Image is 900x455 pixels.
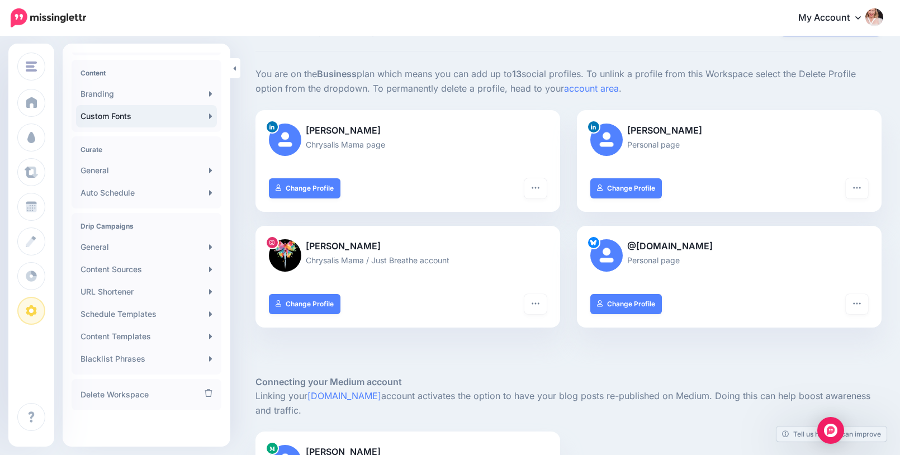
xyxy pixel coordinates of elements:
p: You are on the plan which means you can add up to social profiles. To unlink a profile from this ... [255,67,882,96]
div: Open Intercom Messenger [817,417,844,444]
a: Content Sources [76,258,217,281]
img: Missinglettr [11,8,86,27]
p: [PERSON_NAME] [590,124,868,138]
img: menu.png [26,61,37,72]
p: Chrysalis Mama page [269,138,547,151]
a: Change Profile [590,178,662,198]
p: Chrysalis Mama / Just Breathe account [269,254,547,267]
a: Delete Workspace [76,383,217,406]
a: Tell us how we can improve [776,426,887,442]
a: Auto Schedule [76,182,217,204]
a: My Account [787,4,883,32]
a: Change Profile [269,294,341,314]
a: Schedule Templates [76,303,217,325]
img: user_default_image.png [590,124,623,156]
a: Change Profile [269,178,341,198]
a: account area [564,83,619,94]
a: URL Shortener [76,281,217,303]
p: @[DOMAIN_NAME] [590,239,868,254]
a: Content Templates [76,325,217,348]
p: Personal page [590,138,868,151]
a: Custom Fonts [76,105,217,127]
a: Change Profile [590,294,662,314]
a: Branding [76,83,217,105]
a: General [76,159,217,182]
b: 13 [512,68,522,79]
b: Business [317,68,357,79]
a: [DOMAIN_NAME] [307,390,381,401]
a: Blacklist Phrases [76,348,217,370]
img: user_default_image.png [269,124,301,156]
p: [PERSON_NAME] [269,124,547,138]
h4: Curate [80,145,212,154]
h4: Drip Campaigns [80,222,212,230]
h4: Content [80,69,212,77]
h5: Connecting your Medium account [255,375,882,389]
p: [PERSON_NAME] [269,239,547,254]
p: Personal page [590,254,868,267]
img: 87695411_867233920391139_3236061650545016832_n-bsa104608.jpg [269,239,301,272]
p: Linking your account activates the option to have your blog posts re-published on Medium. Doing t... [255,389,882,418]
a: General [76,236,217,258]
img: user_default_image.png [590,239,623,272]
